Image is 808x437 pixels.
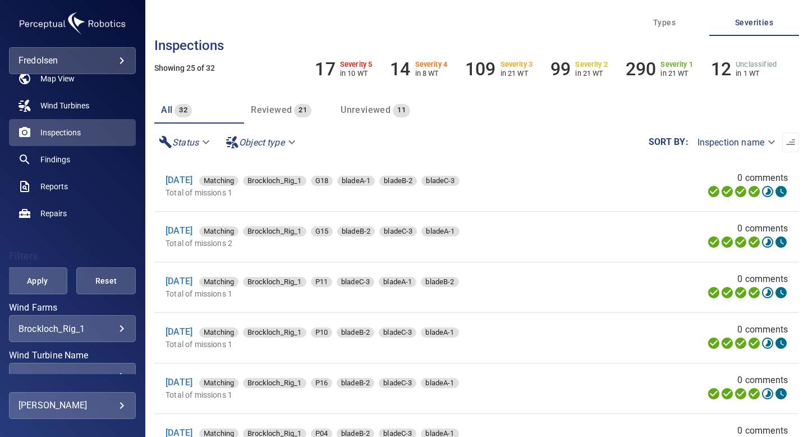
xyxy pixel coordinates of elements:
[9,363,136,390] div: Wind Turbine Name
[393,104,410,117] span: 11
[40,100,89,111] span: Wind Turbines
[720,286,734,299] svg: Data Formatted 100%
[154,133,217,152] div: Status
[199,327,238,338] div: Matching
[311,327,332,338] div: P10
[40,73,75,84] span: Map View
[390,58,447,80] li: Severity 4
[774,235,788,249] svg: Classification 0%
[337,226,375,236] div: bladeB-2
[243,175,306,186] span: Brockloch_Rig_1
[720,336,734,350] svg: Data Formatted 100%
[199,276,238,288] span: Matching
[311,327,332,338] span: P10
[243,378,306,388] div: Brockloch_Rig_1
[154,64,799,72] h5: Showing 25 of 32
[9,47,136,74] div: fredolsen
[421,276,458,288] span: bladeB-2
[199,176,238,186] div: Matching
[243,276,306,288] span: Brockloch_Rig_1
[379,378,416,388] div: bladeC-3
[9,173,136,200] a: reports noActive
[550,58,571,80] h6: 99
[337,327,374,338] span: bladeB-2
[707,185,720,198] svg: Uploading 100%
[550,58,608,80] li: Severity 2
[379,226,417,236] div: bladeC-3
[575,61,608,69] h6: Severity 2
[337,327,374,338] div: bladeB-2
[747,336,761,350] svg: ML Processing 100%
[761,185,774,198] svg: Matching 58%
[734,185,747,198] svg: Selecting 100%
[199,226,238,237] span: Matching
[774,387,788,400] svg: Classification 0%
[340,61,373,69] h6: Severity 5
[707,336,720,350] svg: Uploading 100%
[311,176,333,186] div: G18
[734,286,747,299] svg: Selecting 100%
[649,138,688,147] label: Sort by :
[166,389,584,400] p: Total of missions 1
[337,377,374,389] span: bladeB-2
[390,58,410,80] h6: 14
[415,69,448,78] p: in 8 WT
[40,181,68,192] span: Reports
[199,378,238,388] div: Matching
[688,133,782,152] div: Inspection name
[221,133,302,152] div: Object type
[774,185,788,198] svg: Classification 0%
[199,175,238,186] span: Matching
[175,104,192,117] span: 32
[16,9,128,38] img: fredolsen-logo
[243,327,306,338] span: Brockloch_Rig_1
[421,377,458,389] span: bladeA-1
[9,92,136,119] a: windturbines noActive
[76,267,136,294] button: Reset
[626,16,703,30] span: Types
[761,235,774,249] svg: Matching 16%
[311,226,333,236] div: G15
[421,327,458,338] span: bladeA-1
[421,226,459,236] div: bladeA-1
[421,176,459,186] div: bladeC-3
[761,336,774,350] svg: Matching 18%
[9,146,136,173] a: findings noActive
[239,137,284,148] em: Object type
[40,154,70,165] span: Findings
[734,336,747,350] svg: Selecting 100%
[421,277,458,287] div: bladeB-2
[737,272,788,286] span: 0 comments
[166,276,192,286] a: [DATE]
[465,58,495,80] h6: 109
[337,276,374,288] span: bladeC-3
[9,315,136,342] div: Wind Farms
[415,61,448,69] h6: Severity 4
[19,52,126,70] div: fredolsen
[19,324,126,334] div: Brockloch_Rig_1
[154,38,799,53] h3: Inspections
[166,175,192,185] a: [DATE]
[720,387,734,400] svg: Data Formatted 100%
[747,185,761,198] svg: ML Processing 100%
[707,235,720,249] svg: Uploading 100%
[311,378,332,388] div: P16
[337,277,374,287] div: bladeC-3
[243,377,306,389] span: Brockloch_Rig_1
[379,226,417,237] span: bladeC-3
[711,58,777,80] li: Severity Unclassified
[737,222,788,235] span: 0 comments
[660,61,693,69] h6: Severity 1
[243,226,306,236] div: Brockloch_Rig_1
[9,65,136,92] a: map noActive
[465,58,532,80] li: Severity 3
[311,277,332,287] div: P11
[736,69,777,78] p: in 1 WT
[737,374,788,387] span: 0 comments
[166,238,584,249] p: Total of missions 2
[337,226,375,237] span: bladeB-2
[782,133,799,152] button: Sort list from oldest to newest
[734,387,747,400] svg: Selecting 100%
[720,185,734,198] svg: Data Formatted 100%
[421,327,458,338] div: bladeA-1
